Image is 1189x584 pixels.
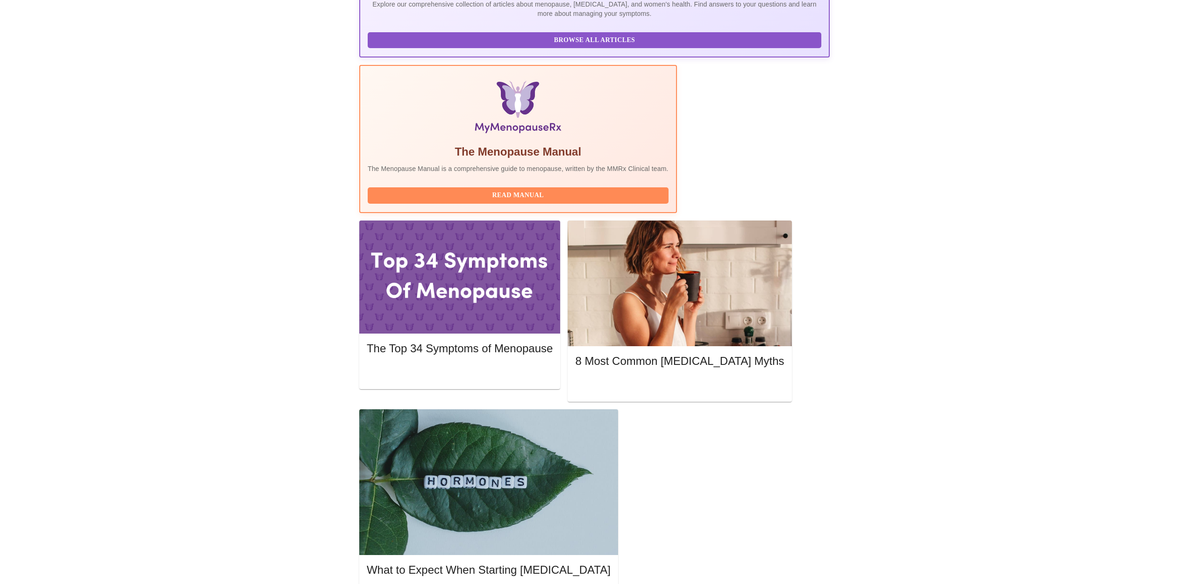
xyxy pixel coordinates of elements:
button: Browse All Articles [368,32,821,49]
a: Read More [575,381,786,389]
button: Read Manual [368,187,669,204]
button: Read More [575,377,784,394]
span: Read More [584,380,775,392]
a: Browse All Articles [368,36,824,43]
img: Menopause Manual [415,81,620,137]
h5: The Top 34 Symptoms of Menopause [367,341,553,356]
button: Read More [367,364,553,381]
p: The Menopause Manual is a comprehensive guide to menopause, written by the MMRx Clinical team. [368,164,669,173]
span: Browse All Articles [377,35,812,46]
a: Read More [367,368,555,376]
span: Read More [376,367,543,378]
h5: 8 Most Common [MEDICAL_DATA] Myths [575,354,784,369]
span: Read Manual [377,190,659,201]
a: Read Manual [368,191,671,199]
h5: The Menopause Manual [368,144,669,159]
h5: What to Expect When Starting [MEDICAL_DATA] [367,563,611,577]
